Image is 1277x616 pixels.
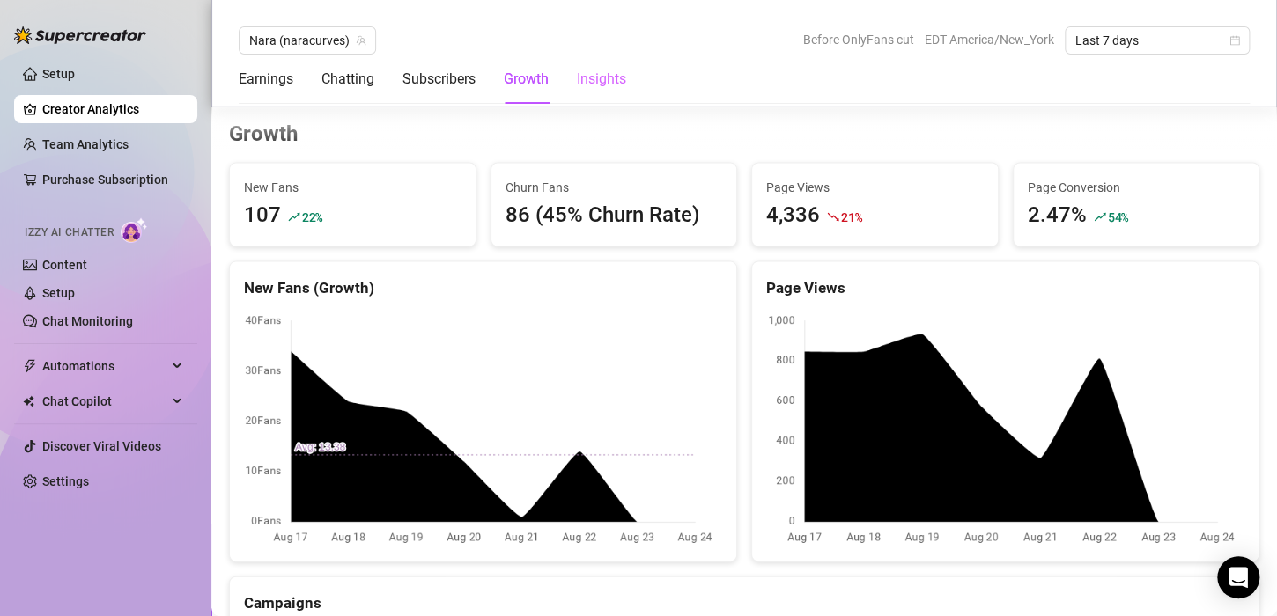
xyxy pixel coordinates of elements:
span: 21 % [841,208,861,224]
span: Page Conversion [1028,177,1245,196]
div: Chatting [321,69,374,90]
img: AI Chatter [121,217,148,243]
span: EDT America/New_York [925,26,1054,53]
a: Setup [42,286,75,300]
span: Churn Fans [506,177,723,196]
span: 22 % [302,208,322,224]
span: team [356,35,366,46]
span: Automations [42,352,167,380]
div: Page Views [766,275,1244,299]
a: Settings [42,474,89,488]
span: Chat Copilot [42,387,167,415]
span: 54 % [1108,208,1128,224]
div: New Fans (Growth) [244,275,722,299]
span: Before OnlyFans cut [803,26,914,53]
div: Open Intercom Messenger [1217,556,1259,598]
span: thunderbolt [23,359,37,373]
img: Chat Copilot [23,395,34,407]
a: Creator Analytics [42,95,183,123]
div: 107 [244,198,281,231]
div: 86 (45% Churn Rate) [506,198,723,231]
a: Setup [42,67,75,81]
a: Chat Monitoring [42,314,133,328]
a: Team Analytics [42,137,129,151]
div: 2.47% [1028,198,1087,231]
a: Purchase Subscription [42,172,168,187]
div: Growth [504,69,549,90]
span: rise [288,210,300,223]
img: logo-BBDzfeDw.svg [14,26,146,44]
span: Nara (naracurves) [249,27,365,54]
span: fall [827,210,839,223]
span: calendar [1229,35,1240,46]
a: Content [42,258,87,272]
span: New Fans [244,177,461,196]
div: Insights [577,69,626,90]
div: Earnings [239,69,293,90]
div: Subscribers [402,69,476,90]
a: Discover Viral Videos [42,439,161,453]
span: Last 7 days [1075,27,1239,54]
span: Izzy AI Chatter [25,224,114,241]
div: Campaigns [244,576,1244,614]
span: Page Views [766,177,984,196]
span: rise [1094,210,1106,223]
h3: Growth [229,120,298,148]
div: 4,336 [766,198,820,231]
